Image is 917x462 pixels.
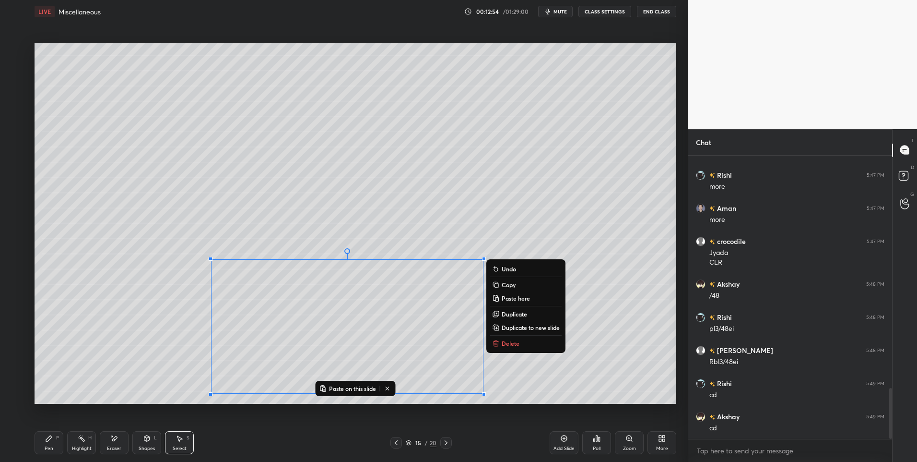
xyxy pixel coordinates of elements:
[490,338,562,349] button: Delete
[317,383,378,394] button: Paste on this slide
[866,314,884,320] div: 5:48 PM
[696,412,705,421] img: bb273ed81f604b29973a29a84a59657c.png
[154,436,157,440] div: L
[56,436,59,440] div: P
[425,440,428,446] div: /
[715,170,732,180] h6: Rishi
[715,279,740,289] h6: Akshay
[502,281,516,289] p: Copy
[490,322,562,333] button: Duplicate to new slide
[709,315,715,320] img: no-rating-badge.077c3623.svg
[867,238,884,244] div: 5:47 PM
[709,215,884,225] div: more
[139,446,155,451] div: Shapes
[490,263,562,275] button: Undo
[709,348,715,353] img: no-rating-badge.077c3623.svg
[59,7,101,16] h4: Miscellaneous
[490,292,562,304] button: Paste here
[502,294,530,302] p: Paste here
[709,324,884,334] div: pl3/48ei
[696,236,705,246] img: default.png
[696,345,705,355] img: default.png
[593,446,600,451] div: Poll
[696,312,705,322] img: bf4054a70c904089aaf21c540a053cd7.jpg
[709,239,715,244] img: no-rating-badge.077c3623.svg
[187,436,189,440] div: S
[910,191,914,198] p: G
[688,130,719,155] p: Chat
[45,446,53,451] div: Pen
[866,347,884,353] div: 5:48 PM
[35,6,55,17] div: LIVE
[502,310,527,318] p: Duplicate
[578,6,631,17] button: CLASS SETTINGS
[538,6,573,17] button: mute
[715,312,732,322] h6: Rishi
[430,438,436,447] div: 20
[709,182,884,192] div: more
[866,281,884,287] div: 5:48 PM
[867,172,884,178] div: 5:47 PM
[696,203,705,213] img: 23ed6be6ecc540efb81ffd16f1915107.jpg
[709,424,884,433] div: cd
[502,340,519,347] p: Delete
[623,446,636,451] div: Zoom
[688,156,892,439] div: grid
[715,412,740,422] h6: Akshay
[715,203,736,213] h6: Aman
[502,324,560,331] p: Duplicate to new slide
[173,446,187,451] div: Select
[709,414,715,420] img: no-rating-badge.077c3623.svg
[107,446,121,451] div: Eraser
[709,357,884,367] div: Rbl3/48ei
[867,205,884,211] div: 5:47 PM
[709,390,884,400] div: cd
[709,149,884,158] div: Ys
[709,258,884,267] div: CLR
[911,164,914,171] p: D
[709,248,884,258] div: Jyada
[911,137,914,144] p: T
[72,446,92,451] div: Highlight
[709,206,715,211] img: no-rating-badge.077c3623.svg
[715,236,746,246] h6: crocodile
[637,6,676,17] button: End Class
[656,446,668,451] div: More
[553,8,567,15] span: mute
[490,279,562,291] button: Copy
[88,436,92,440] div: H
[502,265,516,273] p: Undo
[709,282,715,287] img: no-rating-badge.077c3623.svg
[490,308,562,320] button: Duplicate
[329,385,376,392] p: Paste on this slide
[696,378,705,388] img: bf4054a70c904089aaf21c540a053cd7.jpg
[709,291,884,301] div: /48
[866,413,884,419] div: 5:49 PM
[709,381,715,387] img: no-rating-badge.077c3623.svg
[715,378,732,389] h6: Rishi
[696,279,705,289] img: bb273ed81f604b29973a29a84a59657c.png
[709,173,715,178] img: no-rating-badge.077c3623.svg
[866,380,884,386] div: 5:49 PM
[413,440,423,446] div: 15
[715,345,773,355] h6: [PERSON_NAME]
[696,170,705,180] img: bf4054a70c904089aaf21c540a053cd7.jpg
[553,446,575,451] div: Add Slide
